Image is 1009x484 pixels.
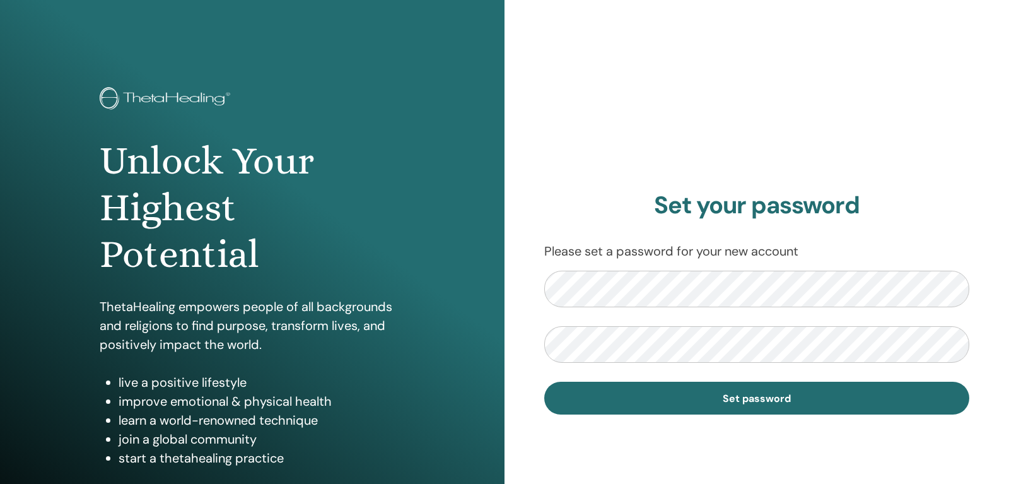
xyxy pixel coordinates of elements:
[119,411,404,430] li: learn a world-renowned technique
[119,373,404,392] li: live a positive lifestyle
[100,138,404,278] h1: Unlock Your Highest Potential
[100,297,404,354] p: ThetaHealing empowers people of all backgrounds and religions to find purpose, transform lives, a...
[723,392,791,405] span: Set password
[119,392,404,411] li: improve emotional & physical health
[544,191,969,220] h2: Set your password
[119,430,404,449] li: join a global community
[119,449,404,468] li: start a thetahealing practice
[544,242,969,261] p: Please set a password for your new account
[544,382,969,415] button: Set password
